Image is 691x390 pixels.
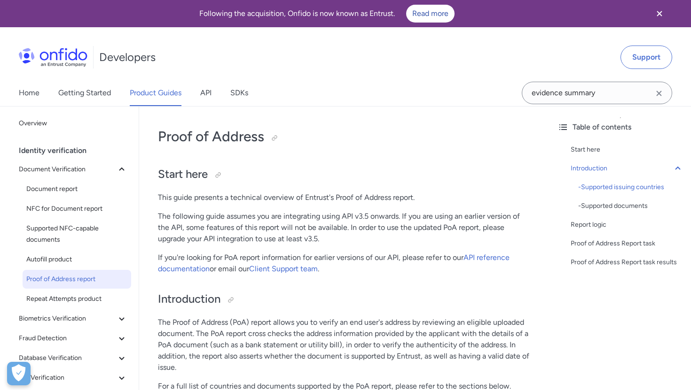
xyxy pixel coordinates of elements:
p: The following guide assumes you are integrating using API v3.5 onwards. If you are using an earli... [158,211,531,245]
button: Document Verification [15,160,131,179]
span: Proof of Address report [26,274,127,285]
a: Introduction [571,163,683,174]
span: Document Verification [19,164,116,175]
p: The Proof of Address (PoA) report allows you to verify an end user's address by reviewing an elig... [158,317,531,373]
button: Close banner [642,2,677,25]
span: Database Verification [19,352,116,364]
a: Support [620,46,672,69]
h2: Introduction [158,291,531,307]
h1: Proof of Address [158,127,531,146]
a: Proof of Address Report task results [571,257,683,268]
a: Proof of Address Report task [571,238,683,249]
div: Table of contents [558,122,683,133]
span: Overview [19,118,127,129]
a: Home [19,80,39,106]
h1: Developers [99,50,156,65]
input: Onfido search input field [522,82,672,104]
a: Proof of Address report [23,270,131,289]
button: Biometrics Verification [15,309,131,328]
img: Onfido Logo [19,48,87,67]
a: -Supported issuing countries [578,182,683,193]
a: API reference documentation [158,253,510,273]
span: Document report [26,184,127,195]
a: Repeat Attempts product [23,290,131,308]
a: Document report [23,180,131,199]
span: Fraud Detection [19,333,116,344]
a: Start here [571,144,683,155]
svg: Clear search field button [653,88,665,99]
a: Autofill product [23,250,131,269]
h2: Start here [158,167,531,183]
span: Autofill product [26,254,127,265]
div: - Supported documents [578,200,683,212]
a: API [200,80,212,106]
span: Repeat Attempts product [26,293,127,305]
button: Open Preferences [7,362,31,385]
a: NFC for Document report [23,199,131,218]
div: Identity verification [19,141,135,160]
button: Database Verification [15,349,131,367]
div: - Supported issuing countries [578,182,683,193]
a: Read more [406,5,455,23]
a: Client Support team [249,264,318,273]
a: Supported NFC-capable documents [23,219,131,249]
span: Biometrics Verification [19,313,116,324]
span: eID Verification [19,372,116,383]
a: Report logic [571,219,683,230]
div: Cookie Preferences [7,362,31,385]
a: -Supported documents [578,200,683,212]
button: Fraud Detection [15,329,131,348]
svg: Close banner [654,8,665,19]
a: SDKs [230,80,248,106]
p: This guide presents a technical overview of Entrust's Proof of Address report. [158,192,531,203]
a: Overview [15,114,131,133]
p: If you're looking for PoA report information for earlier versions of our API, please refer to our... [158,252,531,275]
button: eID Verification [15,368,131,387]
span: Supported NFC-capable documents [26,223,127,245]
span: NFC for Document report [26,203,127,214]
div: Following the acquisition, Onfido is now known as Entrust. [11,5,642,23]
a: Product Guides [130,80,181,106]
a: Getting Started [58,80,111,106]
